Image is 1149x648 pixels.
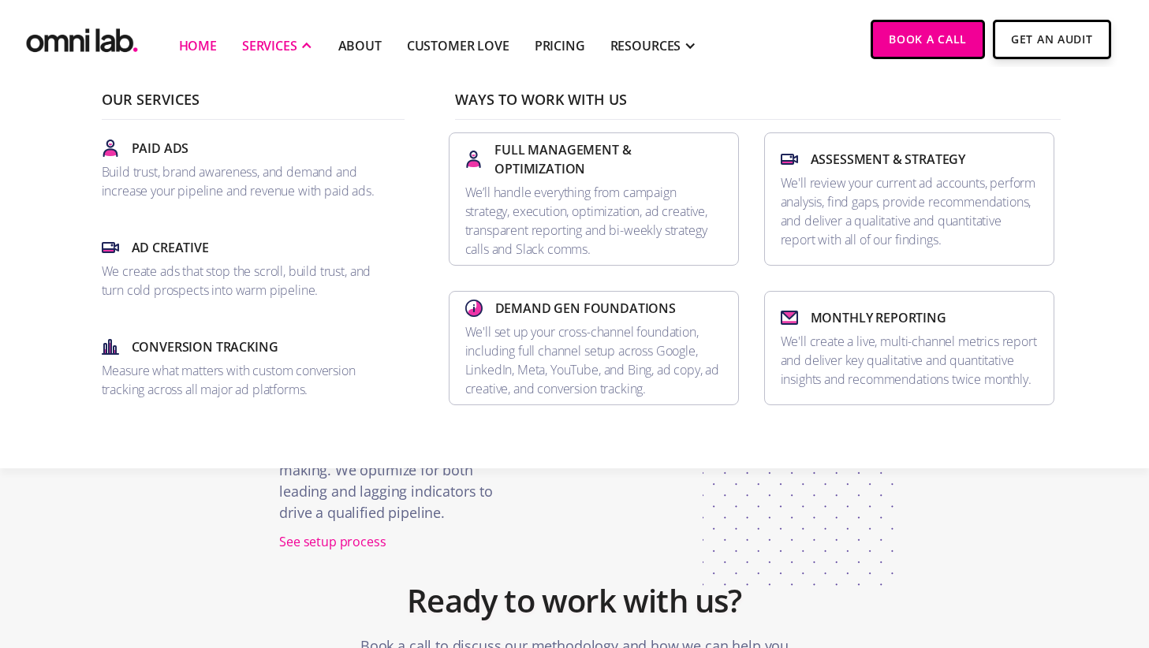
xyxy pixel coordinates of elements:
[993,20,1110,59] a: Get An Audit
[811,150,966,169] p: Assessment & Strategy
[102,262,392,300] p: We create ads that stop the scroll, build trust, and turn cold prospects into warm pipeline.
[407,36,509,55] a: Customer Love
[781,173,1038,249] p: We'll review your current ad accounts, perform analysis, find gaps, provide recommendations, and ...
[764,291,1054,405] a: Monthly ReportingWe'll create a live, multi-channel metrics report and deliver key qualitative an...
[132,337,278,356] p: Conversion Tracking
[102,92,405,120] p: Our Services
[95,232,398,306] a: Ad CreativeWe create ads that stop the scroll, build trust, and turn cold prospects into warm pip...
[95,331,398,405] a: Conversion TrackingMeasure what matters with custom conversion tracking across all major ad platf...
[338,36,382,55] a: About
[811,308,946,327] p: Monthly Reporting
[465,183,722,259] p: We’ll handle everything from campaign strategy, execution, optimization, ad creative, transparent...
[495,299,676,318] p: Demand Gen Foundations
[102,361,392,399] p: Measure what matters with custom conversion tracking across all major ad platforms.
[95,132,398,207] a: Paid AdsBuild trust, brand awareness, and demand and increase your pipeline and revenue with paid...
[449,291,739,405] a: Demand Gen FoundationsWe'll set up your cross-channel foundation, including full channel setup ac...
[23,17,141,56] a: home
[494,140,722,178] p: Full Management & Optimization
[764,132,1054,266] a: Assessment & StrategyWe'll review your current ad accounts, perform analysis, find gaps, provide ...
[179,36,217,55] a: Home
[781,332,1038,389] p: We'll create a live, multi-channel metrics report and deliver key qualitative and quantitative in...
[455,92,1061,120] p: Ways To Work With Us
[132,238,209,257] p: Ad Creative
[23,17,141,56] img: Omni Lab: B2B SaaS Demand Generation Agency
[242,36,297,55] div: SERVICES
[610,36,681,55] div: RESOURCES
[865,465,1149,648] iframe: Chat Widget
[871,20,985,59] a: Book a Call
[132,139,189,158] p: Paid Ads
[407,574,741,628] h2: Ready to work with us?
[535,36,585,55] a: Pricing
[465,322,722,398] p: We'll set up your cross-channel foundation, including full channel setup across Google, LinkedIn,...
[102,162,392,200] p: Build trust, brand awareness, and demand and increase your pipeline and revenue with paid ads.
[449,132,739,266] a: Full Management & OptimizationWe’ll handle everything from campaign strategy, execution, optimiza...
